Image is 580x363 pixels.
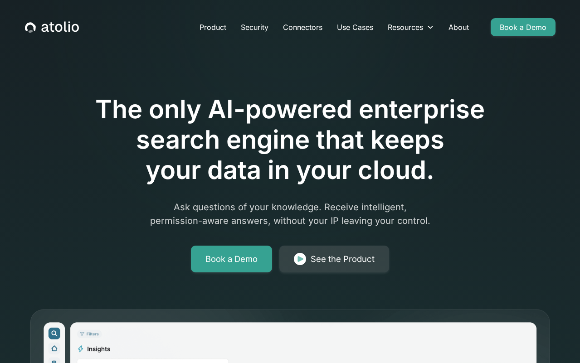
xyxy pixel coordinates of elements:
div: Resources [380,18,441,36]
a: About [441,18,476,36]
a: Use Cases [330,18,380,36]
h1: The only AI-powered enterprise search engine that keeps your data in your cloud. [58,94,522,186]
div: See the Product [311,253,375,266]
p: Ask questions of your knowledge. Receive intelligent, permission-aware answers, without your IP l... [116,200,464,227]
a: Security [234,18,276,36]
a: home [25,21,79,33]
a: Book a Demo [491,18,556,36]
a: Connectors [276,18,330,36]
div: Resources [388,22,423,33]
a: Product [192,18,234,36]
a: Book a Demo [191,246,272,273]
a: See the Product [279,246,389,273]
